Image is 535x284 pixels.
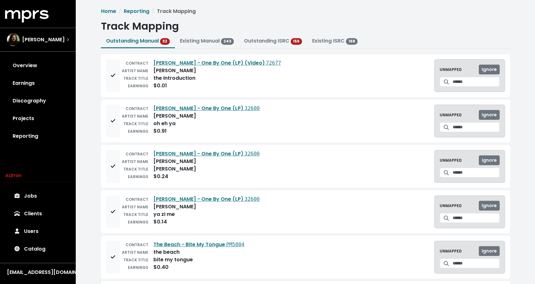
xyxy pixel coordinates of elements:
img: The selected account / producer [7,33,20,46]
div: [PERSON_NAME] [153,203,196,211]
small: ARTIST NAME [122,204,148,210]
a: The Beach - Bite My Tongue PM5004 [153,241,245,248]
input: Search for a track to map to [453,213,500,223]
small: EARNINGS [128,83,148,89]
button: Add to mapping queue [106,59,120,92]
div: $0.40 [153,264,169,271]
div: [PERSON_NAME] [153,158,196,165]
a: [PERSON_NAME] - One By One (LP) 32600 [153,150,260,157]
a: Projects [5,110,71,127]
small: EARNINGS [128,174,148,179]
a: Jobs [5,187,71,205]
tt: PM5004 [226,241,245,247]
nav: breadcrumb [101,8,510,15]
span: Ignore [482,66,497,72]
div: $0.24 [153,173,168,180]
button: Ignore [479,65,500,74]
tt: 72677 [266,60,281,66]
span: 156 [291,38,302,44]
div: [PERSON_NAME] [153,112,196,120]
a: Earnings [5,74,71,92]
small: UNMAPPED [440,158,462,163]
small: CONTRACT [126,61,148,66]
small: CONTRACT [126,151,148,157]
a: Catalog [5,240,71,258]
div: [PERSON_NAME] [153,165,196,173]
a: Home [101,8,116,15]
button: Add to mapping queue [106,241,120,274]
span: Ignore [482,202,497,209]
small: CONTRACT [126,242,148,247]
a: Reporting [5,127,71,145]
a: Clients [5,205,71,223]
a: mprs logo [5,12,49,20]
a: Outstanding ISRC [244,37,289,44]
small: EARNINGS [128,265,148,270]
a: [PERSON_NAME] - One By One (LP) (Video) 72677 [153,59,281,67]
tt: 32600 [245,151,260,157]
a: Outstanding Manual 32 [106,37,170,44]
small: UNMAPPED [440,112,462,118]
button: Ignore [479,110,500,120]
small: CONTRACT [126,106,148,111]
button: Add to mapping queue [106,150,120,183]
div: oh eh ya [153,120,175,127]
a: Discography [5,92,71,110]
tt: 32600 [245,196,260,202]
small: ARTIST NAME [122,159,148,164]
small: TRACK TITLE [123,121,148,126]
button: [EMAIL_ADDRESS][DOMAIN_NAME] [5,268,71,276]
a: [PERSON_NAME] - One By One (LP) 32600 [153,195,260,203]
button: Add to mapping queue [106,195,120,228]
span: Ignore [482,157,497,163]
a: Users [5,223,71,240]
small: CONTRACT [126,197,148,202]
small: ARTIST NAME [122,250,148,255]
button: Ignore [479,201,500,211]
small: EARNINGS [128,129,148,134]
span: 32 [160,38,170,44]
a: Overview [5,57,71,74]
small: ARTIST NAME [122,68,148,73]
div: ya zi me [153,211,175,218]
a: Reporting [124,8,149,15]
div: $0.91 [153,127,167,135]
h1: Track Mapping [101,20,510,32]
small: UNMAPPED [440,203,462,209]
div: bite my tongue [153,256,193,264]
button: Add to mapping queue [106,105,120,137]
div: the beach [153,248,180,256]
small: TRACK TITLE [123,166,148,172]
input: Search for a track to map to [453,258,500,268]
a: Existing ISRC 168 [312,37,358,44]
input: Search for a track to map to [453,77,500,87]
small: TRACK TITLE [123,76,148,81]
small: EARNINGS [128,219,148,225]
a: [PERSON_NAME] - One By One (LP) 32600 [153,105,260,112]
small: TRACK TITLE [123,257,148,263]
div: [PERSON_NAME] [153,67,196,74]
small: UNMAPPED [440,67,462,72]
div: $0.01 [153,82,167,90]
tt: 32600 [245,105,260,111]
input: Search for a track to map to [453,168,500,177]
div: the introduction [153,74,195,82]
button: Ignore [479,155,500,165]
span: 168 [346,38,358,44]
span: Ignore [482,248,497,254]
a: Existing Manual 243 [180,37,234,44]
small: UNMAPPED [440,248,462,254]
span: Ignore [482,112,497,118]
small: ARTIST NAME [122,113,148,119]
button: Ignore [479,246,500,256]
span: 243 [221,38,234,44]
div: $0.14 [153,218,167,226]
small: TRACK TITLE [123,212,148,217]
input: Search for a track to map to [453,122,500,132]
div: [EMAIL_ADDRESS][DOMAIN_NAME] [7,269,69,276]
li: Track Mapping [149,8,196,15]
span: [PERSON_NAME] [22,36,65,43]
